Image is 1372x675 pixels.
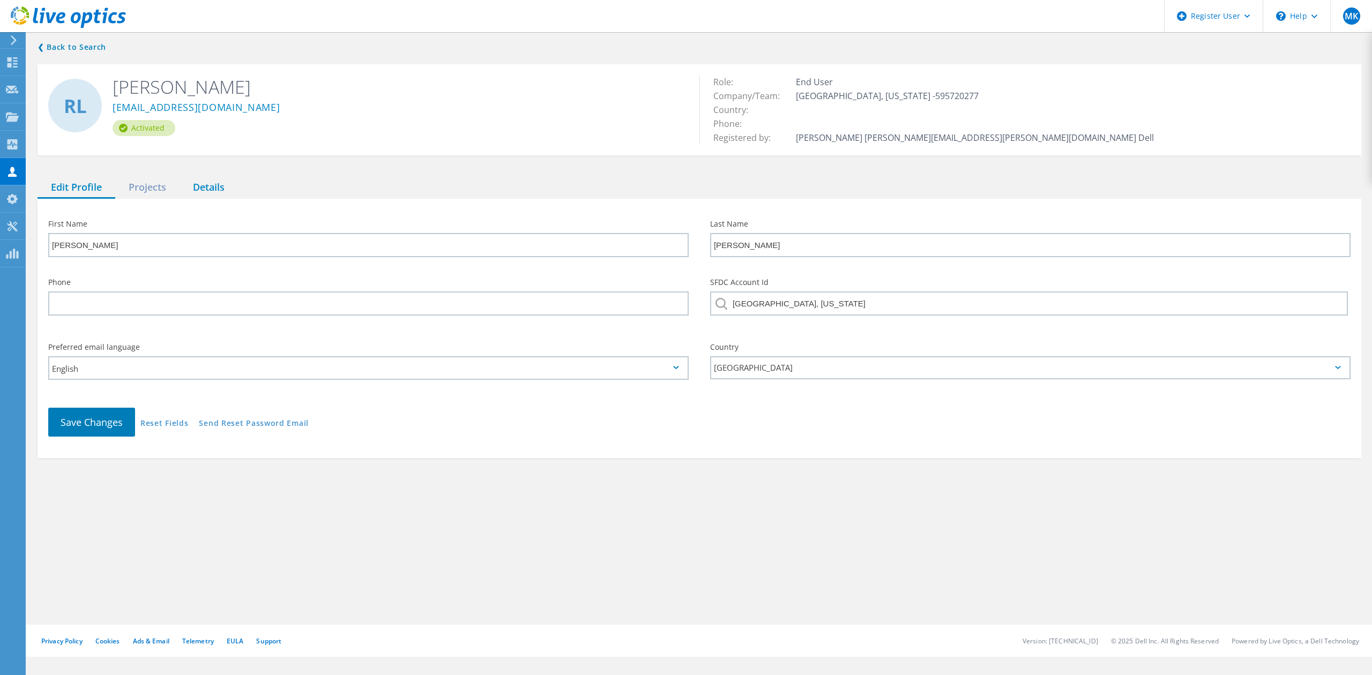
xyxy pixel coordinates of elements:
[256,636,281,646] a: Support
[710,220,1351,228] label: Last Name
[41,636,83,646] a: Privacy Policy
[1232,636,1359,646] li: Powered by Live Optics, a Dell Technology
[48,408,135,437] button: Save Changes
[796,90,989,102] span: [GEOGRAPHIC_DATA], [US_STATE] -595720277
[140,419,188,429] a: Reset Fields
[1345,12,1358,20] span: MK
[113,102,280,114] a: [EMAIL_ADDRESS][DOMAIN_NAME]
[48,343,689,351] label: Preferred email language
[1023,636,1098,646] li: Version: [TECHNICAL_ID]
[48,220,689,228] label: First Name
[713,76,744,88] span: Role:
[38,177,115,199] div: Edit Profile
[713,132,781,144] span: Registered by:
[113,75,683,99] h2: [PERSON_NAME]
[1276,11,1286,21] svg: \n
[793,131,1157,145] td: [PERSON_NAME] [PERSON_NAME][EMAIL_ADDRESS][PERSON_NAME][DOMAIN_NAME] Dell
[227,636,243,646] a: EULA
[48,279,689,286] label: Phone
[95,636,120,646] a: Cookies
[710,356,1351,379] div: [GEOGRAPHIC_DATA]
[61,416,123,429] span: Save Changes
[113,120,175,136] div: Activated
[713,104,759,116] span: Country:
[710,343,1351,351] label: Country
[713,90,791,102] span: Company/Team:
[180,177,238,199] div: Details
[133,636,169,646] a: Ads & Email
[1111,636,1219,646] li: © 2025 Dell Inc. All Rights Reserved
[713,118,752,130] span: Phone:
[793,75,1157,89] td: End User
[115,177,180,199] div: Projects
[38,41,106,54] a: Back to search
[710,279,1351,286] label: SFDC Account Id
[199,419,309,429] a: Send Reset Password Email
[11,22,126,30] a: Live Optics Dashboard
[182,636,214,646] a: Telemetry
[64,96,87,115] span: RL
